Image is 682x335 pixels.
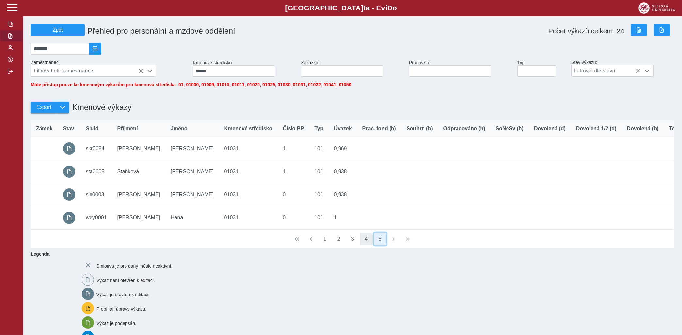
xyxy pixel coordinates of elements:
div: Zaměstnanec: [28,57,190,79]
button: prázdný [63,212,75,224]
span: Odpracováno (h) [443,126,485,132]
td: 01031 [219,137,278,160]
span: Zpět [34,27,82,33]
span: Výkaz není otevřen k editaci. [96,278,155,283]
td: 1 [277,160,309,183]
td: 0,969 [328,137,357,160]
td: 0 [277,206,309,230]
span: Výkaz je podepsán. [96,320,136,326]
span: Filtrovat dle zaměstnance [31,65,143,76]
span: Číslo PP [283,126,304,132]
h1: Přehled pro personální a mzdové oddělení [85,24,409,38]
button: prázdný [63,166,75,178]
button: prázdný [63,188,75,201]
button: 4 [360,233,373,245]
td: 01031 [219,160,278,183]
button: 2 [332,233,345,245]
span: Export [36,104,51,110]
b: [GEOGRAPHIC_DATA] a - Evi [20,4,662,12]
td: [PERSON_NAME] [165,183,219,206]
span: o [392,4,397,12]
td: 01031 [219,183,278,206]
td: Staňková [112,160,165,183]
b: Legenda [28,249,672,259]
td: 01031 [219,206,278,230]
td: 0 [277,183,309,206]
td: 101 [309,137,328,160]
button: 2025/09 [89,43,101,55]
span: SluId [86,126,98,132]
div: Pracoviště: [407,57,515,79]
button: 5 [374,233,386,245]
span: Počet výkazů celkem: 24 [548,27,624,35]
button: Zpět [31,24,85,36]
span: Výkaz je otevřen k editaci. [96,292,150,297]
span: Dovolená (h) [627,126,658,132]
button: Export [31,102,57,113]
div: Zakázka: [298,57,407,79]
button: Export do Excelu [631,24,647,36]
td: [PERSON_NAME] [165,137,219,160]
button: Export do PDF [654,24,670,36]
td: [PERSON_NAME] [165,160,219,183]
span: Filtrovat dle stavu [572,65,641,76]
td: 101 [309,160,328,183]
div: Kmenové středisko: [190,57,298,79]
span: Zámek [36,126,53,132]
span: Příjmení [117,126,138,132]
button: 1 [319,233,331,245]
td: sta0005 [80,160,112,183]
span: Typ [314,126,323,132]
span: D [387,4,392,12]
td: [PERSON_NAME] [112,137,165,160]
span: Máte přístup pouze ke kmenovým výkazům pro kmenová střediska: 01, 01000, 01009, 01010, 01011, 010... [31,82,351,87]
div: Stav výkazu: [569,57,677,79]
span: Souhrn (h) [407,126,433,132]
span: Prac. fond (h) [362,126,396,132]
span: Dovolená (d) [534,126,566,132]
td: wey0001 [80,206,112,230]
div: Typ: [515,57,569,79]
span: Jméno [171,126,188,132]
button: prázdný [63,142,75,155]
td: skr0084 [80,137,112,160]
img: logo_web_su.png [638,2,675,14]
td: 1 [277,137,309,160]
button: 3 [346,233,359,245]
h1: Kmenové výkazy [69,100,131,115]
span: Probíhají úpravy výkazu. [96,306,146,311]
td: [PERSON_NAME] [112,206,165,230]
span: t [363,4,365,12]
td: 0,938 [328,183,357,206]
span: Stav [63,126,74,132]
td: [PERSON_NAME] [112,183,165,206]
td: 1 [328,206,357,230]
td: 101 [309,183,328,206]
span: Kmenové středisko [224,126,273,132]
span: Smlouva je pro daný měsíc neaktivní. [96,263,173,269]
span: Dovolená 1/2 (d) [576,126,617,132]
td: 101 [309,206,328,230]
td: Hana [165,206,219,230]
span: Úvazek [334,126,352,132]
span: SoNeSv (h) [496,126,524,132]
td: 0,938 [328,160,357,183]
td: sin0003 [80,183,112,206]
